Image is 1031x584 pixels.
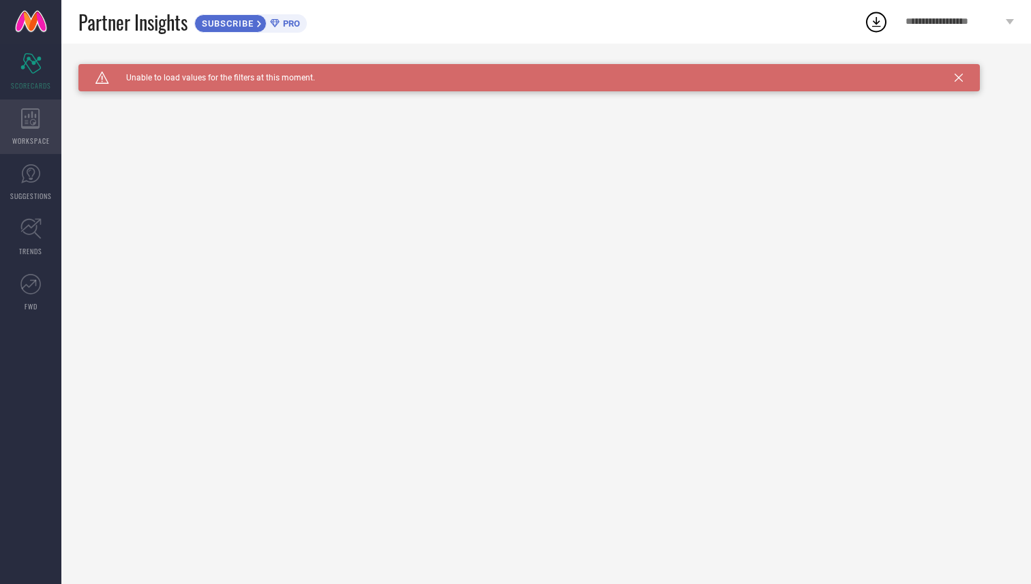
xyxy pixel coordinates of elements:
span: TRENDS [19,246,42,256]
span: SCORECARDS [11,80,51,91]
div: Unable to load filters at this moment. Please try later. [78,64,1014,75]
span: WORKSPACE [12,136,50,146]
span: SUBSCRIBE [195,18,257,29]
span: Partner Insights [78,8,188,36]
span: FWD [25,301,38,311]
div: Open download list [864,10,888,34]
a: SUBSCRIBEPRO [194,11,307,33]
span: Unable to load values for the filters at this moment. [109,73,315,82]
span: PRO [280,18,300,29]
span: SUGGESTIONS [10,191,52,201]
